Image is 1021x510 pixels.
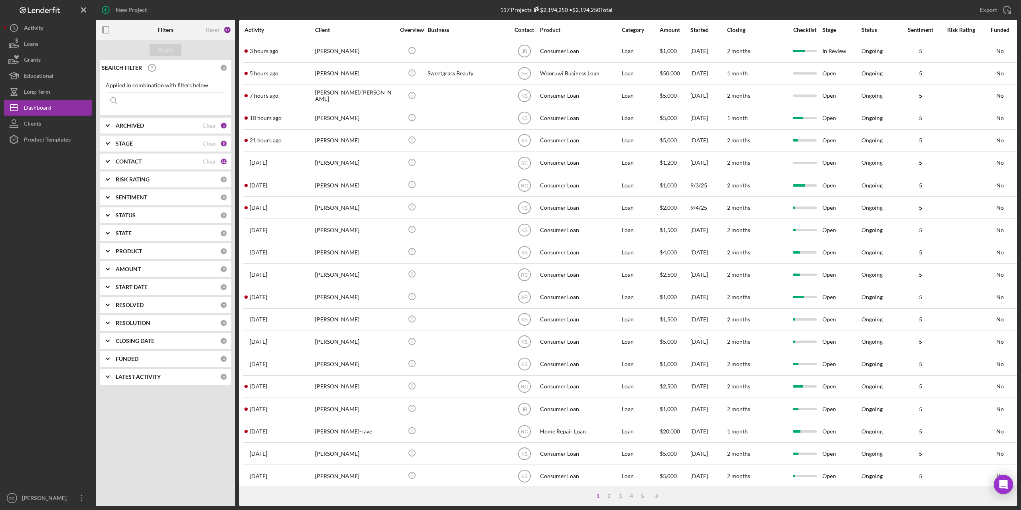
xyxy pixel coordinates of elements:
[116,230,132,236] b: STATE
[690,130,726,151] div: [DATE]
[521,272,528,278] text: RC
[727,226,750,233] time: 2 months
[822,331,861,352] div: Open
[727,137,750,144] time: 2 months
[822,152,861,173] div: Open
[660,226,677,233] span: $1,500
[315,398,395,419] div: [PERSON_NAME]
[521,384,528,390] text: RC
[315,287,395,308] div: [PERSON_NAME]
[116,2,147,18] div: New Project
[24,68,53,86] div: Educational
[540,63,620,84] div: Wooruwi Business Loan
[622,287,659,308] div: Loan
[220,319,227,327] div: 0
[861,27,900,33] div: Status
[540,219,620,240] div: Consumer Loan
[861,137,883,144] div: Ongoing
[220,140,227,147] div: 5
[521,250,527,255] text: KS
[116,374,161,380] b: LATEST ACTIVITY
[690,41,726,62] div: [DATE]
[622,175,659,196] div: Loan
[315,130,395,151] div: [PERSON_NAME]
[315,242,395,263] div: [PERSON_NAME]
[4,84,92,100] button: Long-Term
[822,264,861,285] div: Open
[250,361,267,367] time: 2025-09-16 21:29
[901,159,940,166] div: 5
[622,398,659,419] div: Loan
[622,309,659,330] div: Loan
[982,272,1018,278] div: No
[901,361,940,367] div: 5
[622,219,659,240] div: Loan
[727,114,748,121] time: 1 month
[901,406,940,412] div: 5
[244,27,314,33] div: Activity
[660,316,677,323] span: $1,500
[901,48,940,54] div: 5
[622,242,659,263] div: Loan
[901,27,940,33] div: Sentiment
[540,197,620,218] div: Consumer Loan
[690,421,726,442] div: [DATE]
[622,85,659,106] div: Loan
[622,376,659,397] div: Loan
[540,309,620,330] div: Consumer Loan
[4,116,92,132] button: Clients
[982,361,1018,367] div: No
[521,317,527,323] text: KS
[690,85,726,106] div: [DATE]
[622,152,659,173] div: Loan
[861,383,883,390] div: Ongoing
[4,20,92,36] button: Activity
[540,242,620,263] div: Consumer Loan
[982,205,1018,211] div: No
[315,41,395,62] div: [PERSON_NAME]
[4,36,92,52] a: Loans
[116,176,150,183] b: RISK RATING
[822,421,861,442] div: Open
[220,284,227,291] div: 0
[822,376,861,397] div: Open
[622,197,659,218] div: Loan
[521,160,528,166] text: SC
[982,137,1018,144] div: No
[861,48,883,54] div: Ongoing
[203,122,216,129] div: Clear
[250,294,267,300] time: 2025-09-17 05:21
[982,227,1018,233] div: No
[220,355,227,362] div: 0
[116,194,147,201] b: SENTIMENT
[521,71,528,77] text: AR
[158,27,173,33] b: Filters
[690,27,726,33] div: Started
[901,383,940,390] div: 5
[660,383,677,390] span: $2,500
[220,337,227,345] div: 0
[250,70,278,77] time: 2025-09-18 16:13
[540,108,620,129] div: Consumer Loan
[4,68,92,84] button: Educational
[521,295,528,300] text: AR
[690,242,726,263] div: [DATE]
[690,376,726,397] div: [DATE]
[116,158,142,165] b: CONTACT
[901,294,940,300] div: 5
[203,158,216,165] div: Clear
[982,406,1018,412] div: No
[428,63,507,84] div: Sweetgrass Beauty
[315,309,395,330] div: [PERSON_NAME]
[982,428,1018,435] div: No
[690,309,726,330] div: [DATE]
[727,271,750,278] time: 2 months
[206,27,219,33] div: Reset
[822,219,861,240] div: Open
[4,132,92,148] button: Product Templates
[315,152,395,173] div: [PERSON_NAME]
[250,428,267,435] time: 2025-09-15 23:33
[982,27,1018,33] div: Funded
[822,108,861,129] div: Open
[901,115,940,121] div: 5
